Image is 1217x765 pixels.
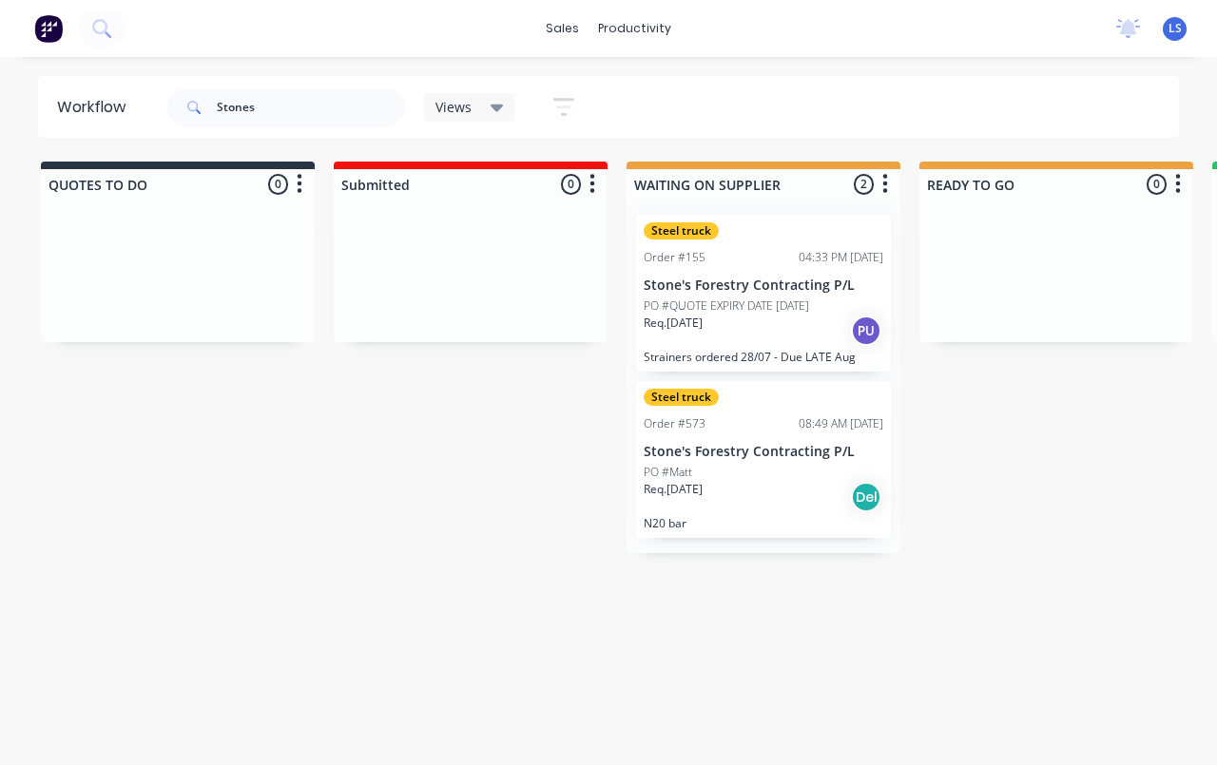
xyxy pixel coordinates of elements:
div: sales [536,14,589,43]
div: Steel truck [644,389,719,406]
div: Order #573 [644,415,705,432]
p: Strainers ordered 28/07 - Due LATE Aug [644,350,883,364]
div: productivity [589,14,681,43]
p: Req. [DATE] [644,481,703,498]
span: LS [1169,20,1182,37]
p: PO #Matt [644,464,692,481]
div: Workflow [57,96,135,119]
input: Search for orders... [217,88,405,126]
div: 04:33 PM [DATE] [799,249,883,266]
img: Factory [34,14,63,43]
div: Order #155 [644,249,705,266]
p: PO #QUOTE EXPIRY DATE [DATE] [644,297,809,315]
div: Steel truck [644,222,719,239]
div: Del [851,482,881,512]
div: 08:49 AM [DATE] [799,415,883,432]
p: Stone's Forestry Contracting P/L [644,444,883,460]
p: N20 bar [644,516,883,530]
p: Req. [DATE] [644,315,703,332]
p: Stone's Forestry Contracting P/L [644,277,883,294]
div: Steel truckOrder #15504:33 PM [DATE]Stone's Forestry Contracting P/LPO #QUOTE EXPIRY DATE [DATE]R... [636,215,891,372]
div: PU [851,316,881,346]
span: Views [435,97,472,117]
div: Steel truckOrder #57308:49 AM [DATE]Stone's Forestry Contracting P/LPO #MattReq.[DATE]DelN20 bar [636,381,891,538]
